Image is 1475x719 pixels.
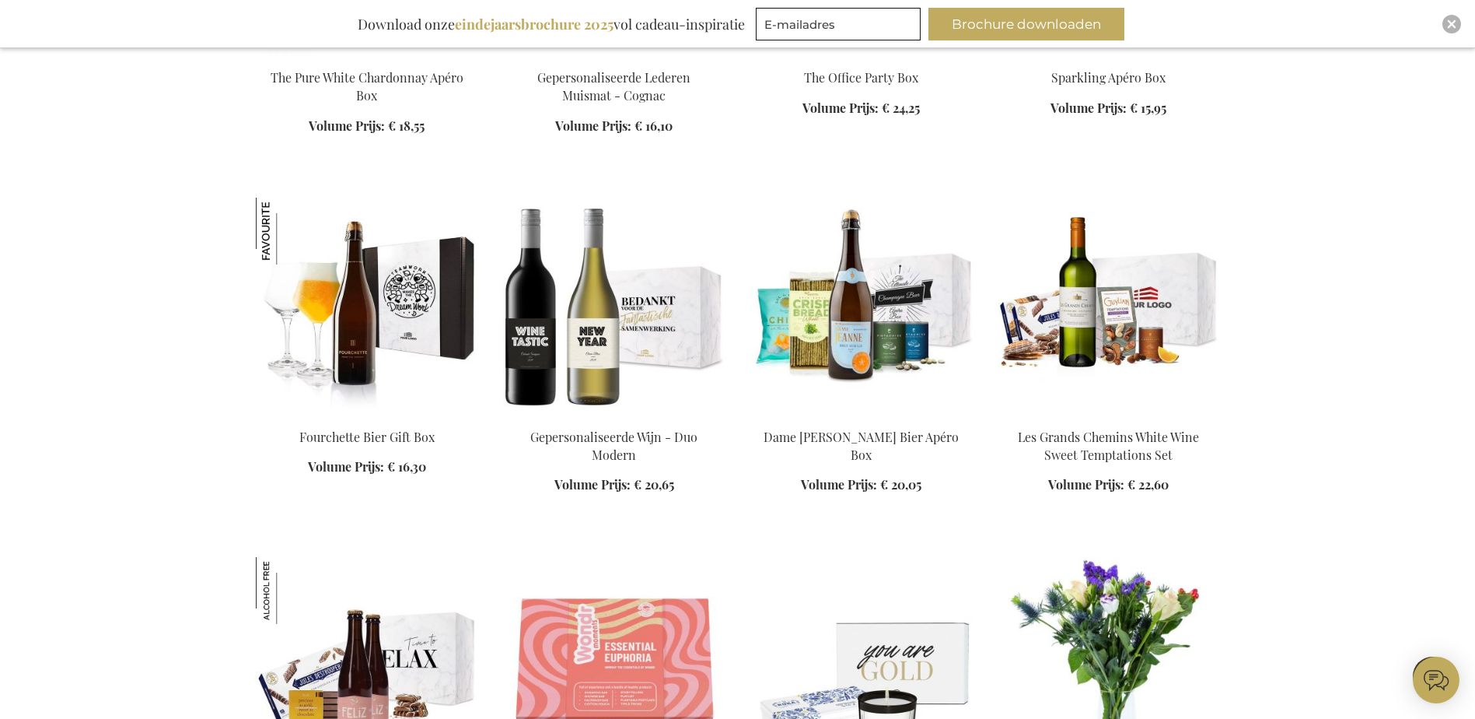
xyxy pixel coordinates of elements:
[1050,100,1127,116] span: Volume Prijs:
[309,117,425,135] a: Volume Prijs: € 18,55
[764,429,959,463] a: Dame [PERSON_NAME] Bier Apéro Box
[1130,100,1166,116] span: € 15,95
[882,100,920,116] span: € 24,25
[928,8,1124,40] button: Brochure downloaden
[537,69,690,103] a: Gepersonaliseerde Lederen Muismat - Cognac
[308,458,384,475] span: Volume Prijs:
[256,557,323,624] img: Best Of Belgian Indulgence Set 0%
[388,117,425,134] span: € 18,55
[256,198,478,416] img: Fourchette Beer Gift Box
[1050,100,1166,117] a: Volume Prijs: € 15,95
[756,8,925,45] form: marketing offers and promotions
[555,117,673,135] a: Volume Prijs: € 16,10
[801,476,877,493] span: Volume Prijs:
[351,8,752,40] div: Download onze vol cadeau-inspiratie
[750,409,973,424] a: Dame Jeanne Champagne Beer Apéro Box
[750,50,973,65] a: The Office Party Box
[998,409,1220,424] a: Les Grands Chemins White Wine Sweet
[756,8,921,40] input: E-mailadres
[804,69,918,86] a: The Office Party Box
[1413,657,1459,703] iframe: belco-activator-frame
[256,50,478,65] a: The Pure White Chardonnay Apéro Box
[503,198,725,416] img: Gepersonaliseerde Wijn - Duo Modern
[271,69,463,103] a: The Pure White Chardonnay Apéro Box
[1048,476,1124,493] span: Volume Prijs:
[802,100,879,116] span: Volume Prijs:
[455,15,613,33] b: eindejaarsbrochure 2025
[1051,69,1166,86] a: Sparkling Apéro Box
[256,409,478,424] a: Fourchette Beer Gift Box Fourchette Bier Gift Box
[1018,429,1199,463] a: Les Grands Chemins White Wine Sweet Temptations Set
[256,198,323,265] img: Fourchette Bier Gift Box
[998,50,1220,65] a: Sparkling Apero Box
[308,458,426,476] a: Volume Prijs: € 16,30
[1447,19,1456,29] img: Close
[387,458,426,475] span: € 16,30
[503,409,725,424] a: Gepersonaliseerde Wijn - Duo Modern
[802,100,920,117] a: Volume Prijs: € 24,25
[801,476,921,494] a: Volume Prijs: € 20,05
[634,117,673,134] span: € 16,10
[880,476,921,493] span: € 20,05
[555,117,631,134] span: Volume Prijs:
[1442,15,1461,33] div: Close
[998,198,1220,416] img: Les Grands Chemins White Wine Sweet
[309,117,385,134] span: Volume Prijs:
[299,429,435,445] a: Fourchette Bier Gift Box
[750,198,973,416] img: Dame Jeanne Champagne Beer Apéro Box
[503,50,725,65] a: Leather Mouse Pad - Cognac
[1127,476,1169,493] span: € 22,60
[1048,476,1169,494] a: Volume Prijs: € 22,60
